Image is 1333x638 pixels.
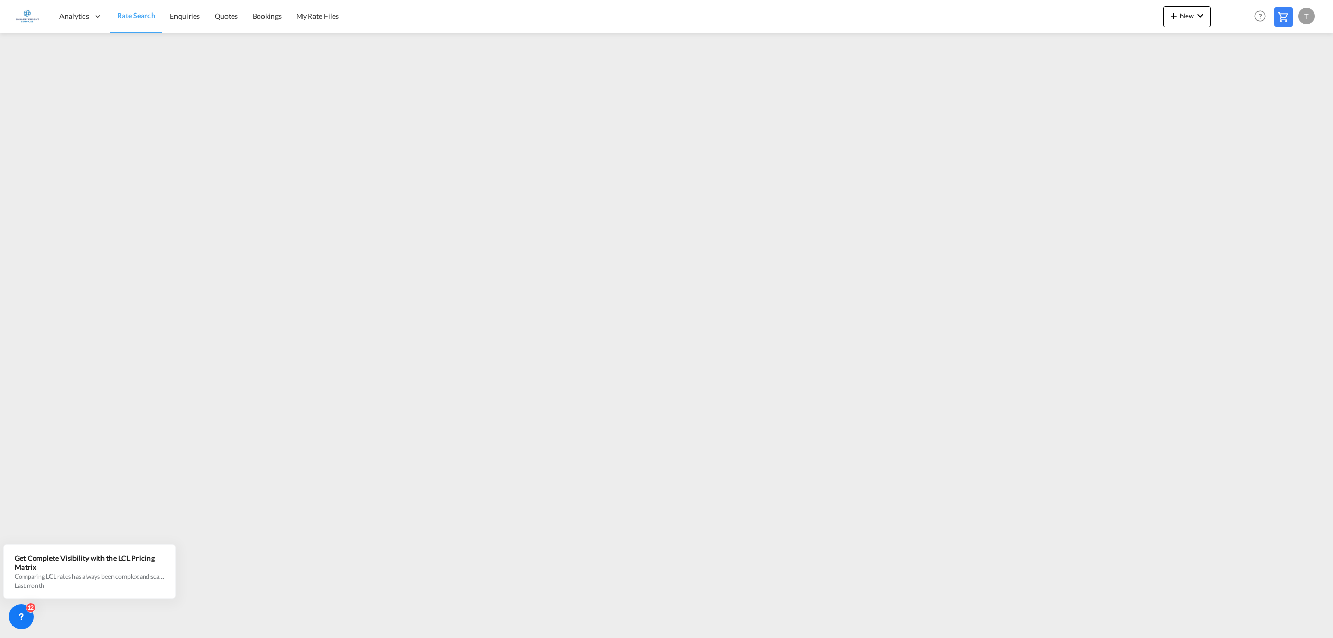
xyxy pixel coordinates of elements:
[1163,6,1211,27] button: icon-plus 400-fgNewicon-chevron-down
[1167,9,1180,22] md-icon: icon-plus 400-fg
[16,5,39,28] img: e1326340b7c511ef854e8d6a806141ad.jpg
[253,11,282,20] span: Bookings
[1251,7,1274,26] div: Help
[117,11,155,20] span: Rate Search
[215,11,237,20] span: Quotes
[59,11,89,21] span: Analytics
[1167,11,1206,20] span: New
[1194,9,1206,22] md-icon: icon-chevron-down
[1251,7,1269,25] span: Help
[296,11,339,20] span: My Rate Files
[170,11,200,20] span: Enquiries
[1298,8,1315,24] div: T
